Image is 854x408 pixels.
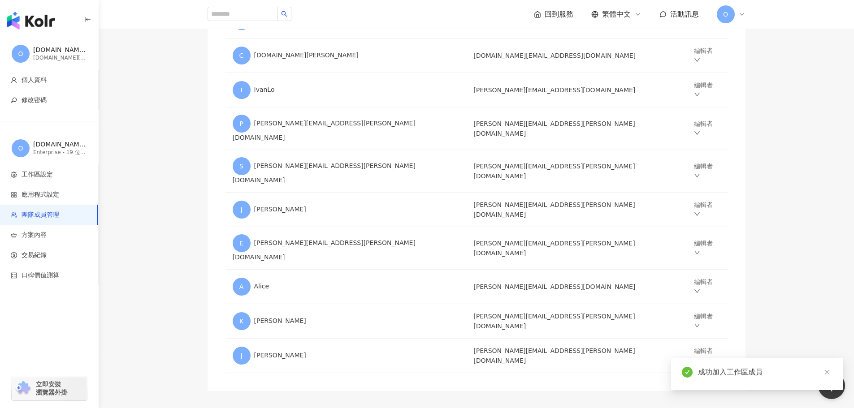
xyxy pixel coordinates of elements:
span: 活動訊息 [670,10,699,18]
img: logo [7,12,55,30]
a: 編輯者 [694,163,713,180]
div: [PERSON_NAME] [233,347,460,365]
span: 繁體中文 [602,9,631,19]
span: 應用程式設定 [22,190,59,199]
div: [DOMAIN_NAME][PERSON_NAME] [233,47,460,64]
span: O [723,9,728,19]
div: Enterprise - 19 位成員 [33,149,87,156]
div: [PERSON_NAME][EMAIL_ADDRESS][PERSON_NAME][DOMAIN_NAME] [233,234,460,262]
span: E [239,238,243,248]
div: [DOMAIN_NAME][EMAIL_ADDRESS][DOMAIN_NAME] [33,46,87,55]
td: [PERSON_NAME][EMAIL_ADDRESS][PERSON_NAME][DOMAIN_NAME] [466,227,687,270]
span: I [240,85,242,95]
span: J [240,205,242,215]
span: 方案內容 [22,231,47,240]
span: 個人資料 [22,76,47,85]
div: [PERSON_NAME] [233,312,460,330]
td: [PERSON_NAME][EMAIL_ADDRESS][PERSON_NAME][DOMAIN_NAME] [466,107,687,150]
span: dollar [11,252,17,258]
div: [DOMAIN_NAME][EMAIL_ADDRESS][DOMAIN_NAME] [33,54,87,62]
span: 交易紀錄 [22,251,47,260]
span: 立即安裝 瀏覽器外掛 [36,380,67,396]
span: P [239,119,243,129]
span: C [239,51,244,60]
td: [PERSON_NAME][EMAIL_ADDRESS][DOMAIN_NAME] [466,73,687,107]
span: down [694,57,700,63]
a: 編輯者 [694,201,713,218]
div: [PERSON_NAME][EMAIL_ADDRESS][PERSON_NAME][DOMAIN_NAME] [233,115,460,142]
a: 編輯者 [694,47,713,64]
span: search [281,11,287,17]
span: 回到服務 [545,9,573,19]
a: 編輯者 [694,82,713,99]
a: 編輯者 [694,313,713,330]
span: S [239,161,243,171]
span: down [694,130,700,136]
td: [PERSON_NAME][EMAIL_ADDRESS][PERSON_NAME][DOMAIN_NAME] [466,304,687,339]
span: user [11,77,17,83]
td: [PERSON_NAME][EMAIL_ADDRESS][PERSON_NAME][DOMAIN_NAME] [466,150,687,193]
span: down [694,322,700,329]
span: 口碑價值測算 [22,271,59,280]
a: 編輯者 [694,278,713,295]
td: [PERSON_NAME][EMAIL_ADDRESS][DOMAIN_NAME] [466,270,687,304]
span: down [694,91,700,98]
img: chrome extension [14,381,32,395]
td: [PERSON_NAME][EMAIL_ADDRESS][PERSON_NAME][DOMAIN_NAME] [466,193,687,227]
span: check-circle [682,367,693,378]
span: down [694,288,700,294]
div: [PERSON_NAME][EMAIL_ADDRESS][PERSON_NAME][DOMAIN_NAME] [233,157,460,185]
a: 編輯者 [694,347,713,364]
a: 回到服務 [534,9,573,19]
span: close [824,369,830,375]
a: chrome extension立即安裝 瀏覽器外掛 [12,376,87,400]
div: [DOMAIN_NAME][EMAIL_ADDRESS][DOMAIN_NAME] 的工作區 [33,140,87,149]
span: A [239,282,244,292]
span: down [694,249,700,256]
span: calculator [11,272,17,279]
span: J [240,351,242,361]
td: [DOMAIN_NAME][EMAIL_ADDRESS][DOMAIN_NAME] [466,39,687,73]
span: key [11,97,17,103]
span: down [694,211,700,217]
span: down [694,172,700,179]
span: 工作區設定 [22,170,53,179]
span: 團隊成員管理 [22,210,59,219]
span: K [239,316,243,326]
span: appstore [11,192,17,198]
div: IvanLo [233,81,460,99]
span: down [694,357,700,363]
a: 編輯者 [694,120,713,137]
a: 編輯者 [694,13,713,30]
div: Alice [233,278,460,296]
a: 編輯者 [694,240,713,257]
div: [PERSON_NAME] [233,201,460,219]
span: O [18,49,23,59]
span: O [18,143,23,153]
div: 成功加入工作區成員 [698,367,832,378]
td: [PERSON_NAME][EMAIL_ADDRESS][PERSON_NAME][DOMAIN_NAME] [466,339,687,373]
span: 修改密碼 [22,96,47,105]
